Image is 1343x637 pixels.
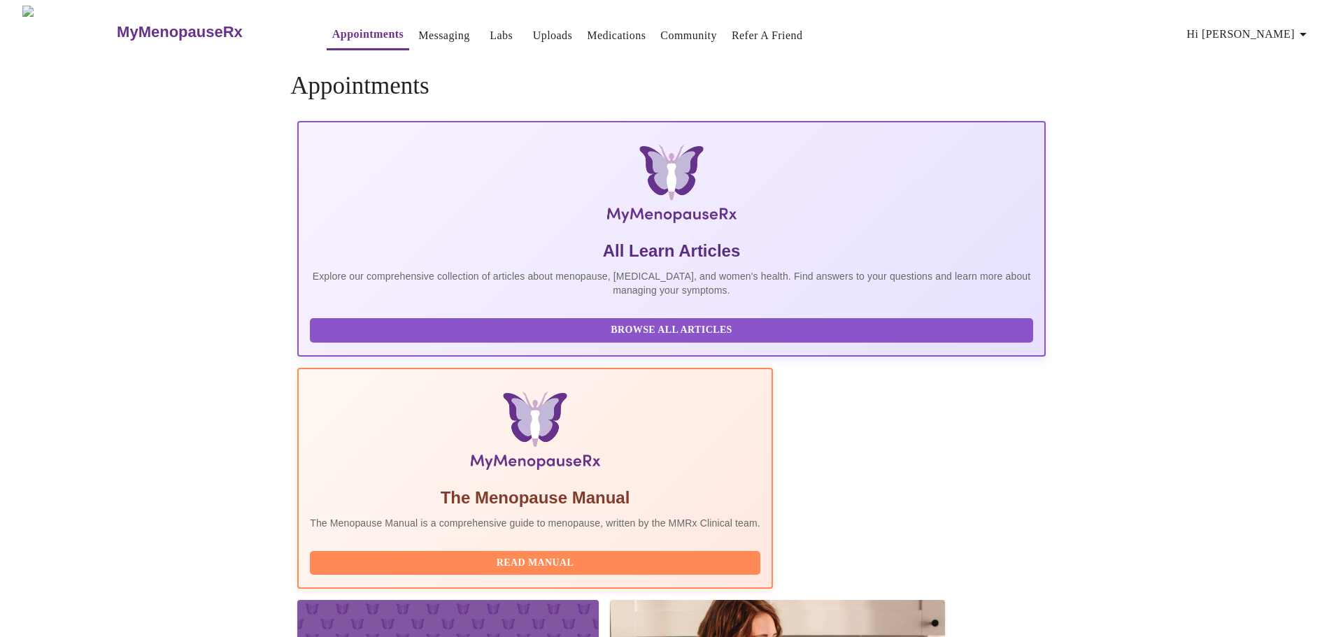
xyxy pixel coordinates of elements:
[310,551,760,575] button: Read Manual
[310,556,764,568] a: Read Manual
[660,26,717,45] a: Community
[726,22,809,50] button: Refer a Friend
[310,269,1033,297] p: Explore our comprehensive collection of articles about menopause, [MEDICAL_DATA], and women's hea...
[310,318,1033,343] button: Browse All Articles
[310,516,760,530] p: The Menopause Manual is a comprehensive guide to menopause, written by the MMRx Clinical team.
[581,22,651,50] button: Medications
[332,24,404,44] a: Appointments
[310,487,760,509] h5: The Menopause Manual
[479,22,524,50] button: Labs
[290,72,1053,100] h4: Appointments
[117,23,243,41] h3: MyMenopauseRx
[418,26,469,45] a: Messaging
[422,145,921,229] img: MyMenopauseRx Logo
[115,8,299,57] a: MyMenopauseRx
[310,323,1037,335] a: Browse All Articles
[310,240,1033,262] h5: All Learn Articles
[655,22,723,50] button: Community
[22,6,115,58] img: MyMenopauseRx Logo
[327,20,409,50] button: Appointments
[533,26,573,45] a: Uploads
[413,22,475,50] button: Messaging
[324,322,1019,339] span: Browse All Articles
[527,22,578,50] button: Uploads
[1187,24,1312,44] span: Hi [PERSON_NAME]
[732,26,803,45] a: Refer a Friend
[1181,20,1317,48] button: Hi [PERSON_NAME]
[381,392,688,475] img: Menopause Manual
[324,554,746,572] span: Read Manual
[490,26,513,45] a: Labs
[587,26,646,45] a: Medications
